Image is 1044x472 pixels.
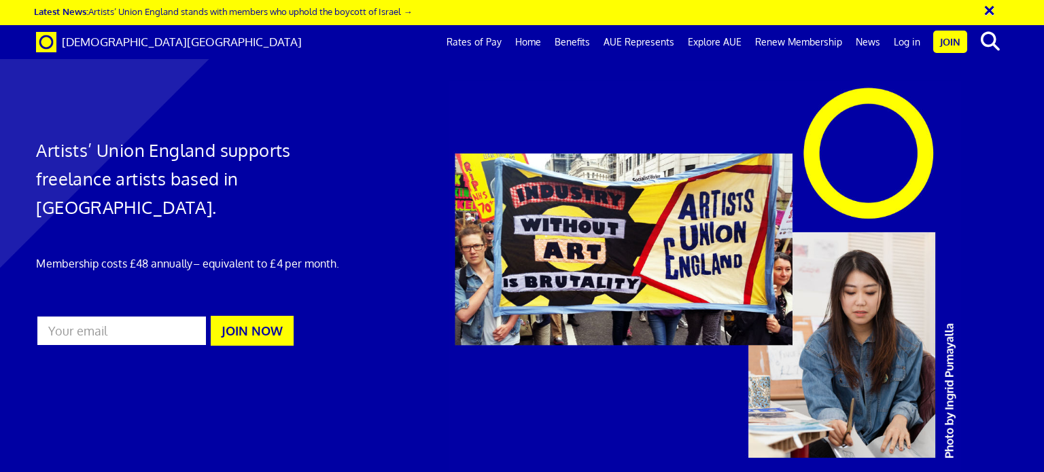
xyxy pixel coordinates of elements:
[597,25,681,59] a: AUE Represents
[508,25,548,59] a: Home
[211,316,294,346] button: JOIN NOW
[62,35,302,49] span: [DEMOGRAPHIC_DATA][GEOGRAPHIC_DATA]
[34,5,88,17] strong: Latest News:
[933,31,967,53] a: Join
[849,25,887,59] a: News
[36,315,207,346] input: Your email
[36,136,346,221] h1: Artists’ Union England supports freelance artists based in [GEOGRAPHIC_DATA].
[887,25,927,59] a: Log in
[440,25,508,59] a: Rates of Pay
[26,25,312,59] a: Brand [DEMOGRAPHIC_DATA][GEOGRAPHIC_DATA]
[681,25,748,59] a: Explore AUE
[36,255,346,272] p: Membership costs £48 annually – equivalent to £4 per month.
[548,25,597,59] a: Benefits
[34,5,412,17] a: Latest News:Artists’ Union England stands with members who uphold the boycott of Israel →
[970,27,1011,56] button: search
[748,25,849,59] a: Renew Membership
